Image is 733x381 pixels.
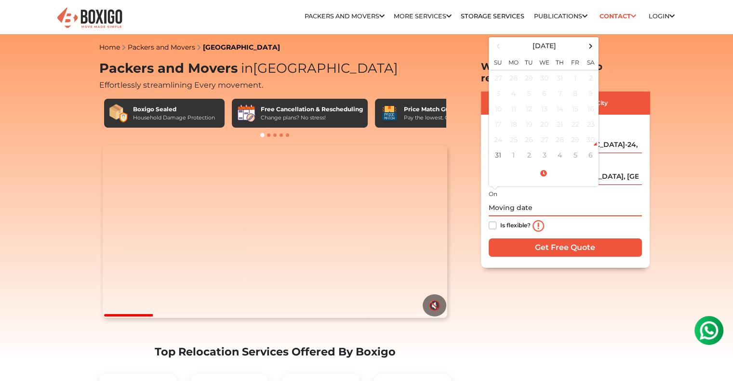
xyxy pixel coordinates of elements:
video: Your browser does not support the video tag. [103,145,447,318]
h1: Packers and Movers [99,61,451,77]
th: Th [552,53,568,70]
input: Get Free Quote [489,238,642,257]
img: Free Cancellation & Rescheduling [237,104,256,123]
div: Change plans? No stress! [261,114,363,122]
span: Previous Month [492,39,505,53]
a: Packers and Movers [128,43,195,52]
img: Price Match Guarantee [380,104,399,123]
h2: Top Relocation Services Offered By Boxigo [99,345,451,358]
div: 30 [584,132,598,147]
a: Packers and Movers [305,13,385,20]
div: Pay the lowest. Guaranteed! [404,114,477,122]
a: Contact [597,9,640,24]
th: Fr [568,53,583,70]
a: [GEOGRAPHIC_DATA] [203,43,280,52]
img: Boxigo [56,6,123,30]
h2: Where are you going to relocate? [481,61,650,84]
img: Boxigo Sealed [109,104,128,123]
span: [GEOGRAPHIC_DATA] [238,60,398,76]
a: Select Time [491,169,597,178]
div: Household Damage Protection [133,114,215,122]
a: Storage Services [461,13,524,20]
th: Tu [521,53,537,70]
img: whatsapp-icon.svg [10,10,29,29]
div: Price Match Guarantee [404,105,477,114]
span: Next Month [584,39,597,53]
div: Boxigo Sealed [133,105,215,114]
span: Effortlessly streamlining Every movement. [99,80,263,90]
th: Su [491,53,506,70]
label: Is flexible? [500,220,531,230]
label: On [489,190,497,198]
input: Moving date [489,199,642,216]
span: in [241,60,253,76]
th: Mo [506,53,521,70]
a: Publications [534,13,587,20]
a: Home [99,43,120,52]
a: Login [649,13,675,20]
th: Sa [583,53,599,70]
a: More services [394,13,452,20]
div: Free Cancellation & Rescheduling [261,105,363,114]
th: We [537,53,552,70]
button: 🔇 [423,294,446,316]
th: Select Month [506,39,583,53]
img: info [533,220,544,232]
